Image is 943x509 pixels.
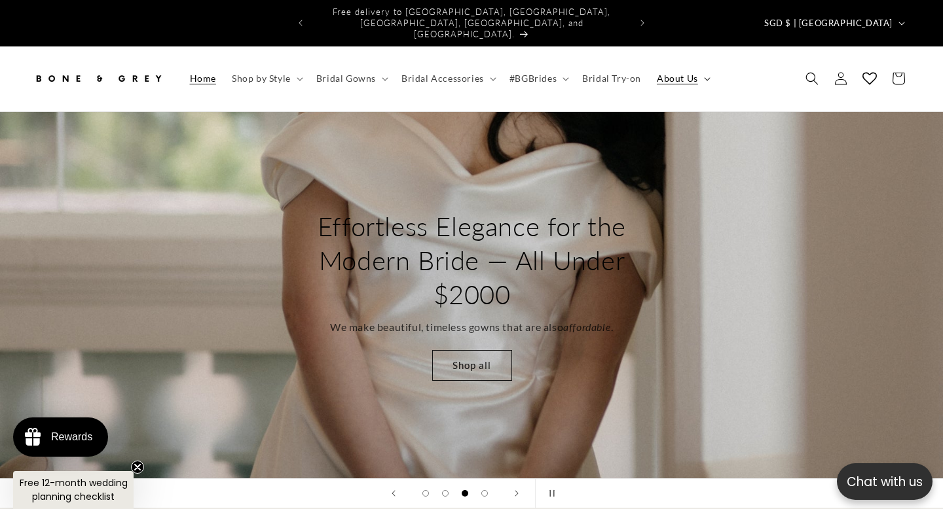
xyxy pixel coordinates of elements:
[232,73,291,84] span: Shop by Style
[649,65,716,92] summary: About Us
[51,431,92,443] div: Rewards
[535,479,564,508] button: Pause slideshow
[574,65,649,92] a: Bridal Try-on
[509,73,557,84] span: #BGBrides
[628,10,657,35] button: Next announcement
[20,476,128,503] span: Free 12-month wedding planning checklist
[379,479,408,508] button: Previous slide
[28,60,169,98] a: Bone and Grey Bridal
[563,321,611,333] em: affordable
[798,64,826,93] summary: Search
[286,10,315,35] button: Previous announcement
[131,461,144,474] button: Close teaser
[837,472,933,491] p: Chat with us
[756,10,910,35] button: SGD $ | [GEOGRAPHIC_DATA]
[330,318,614,337] p: We make beautiful, timeless gowns that are also .
[316,73,376,84] span: Bridal Gowns
[13,471,134,509] div: Free 12-month wedding planning checklistClose teaser
[308,65,394,92] summary: Bridal Gowns
[394,65,502,92] summary: Bridal Accessories
[657,73,698,84] span: About Us
[316,209,627,311] h2: Effortless Elegance for the Modern Bride — All Under $2000
[333,7,610,39] span: Free delivery to [GEOGRAPHIC_DATA], [GEOGRAPHIC_DATA], [GEOGRAPHIC_DATA], [GEOGRAPHIC_DATA], and ...
[401,73,484,84] span: Bridal Accessories
[182,65,224,92] a: Home
[33,64,164,93] img: Bone and Grey Bridal
[582,73,641,84] span: Bridal Try-on
[502,65,574,92] summary: #BGBrides
[502,479,531,508] button: Next slide
[435,483,455,503] button: Load slide 2 of 4
[764,17,893,30] span: SGD $ | [GEOGRAPHIC_DATA]
[190,73,216,84] span: Home
[432,350,511,381] a: Shop all
[416,483,435,503] button: Load slide 1 of 4
[837,463,933,500] button: Open chatbox
[224,65,308,92] summary: Shop by Style
[475,483,494,503] button: Load slide 4 of 4
[455,483,475,503] button: Load slide 3 of 4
